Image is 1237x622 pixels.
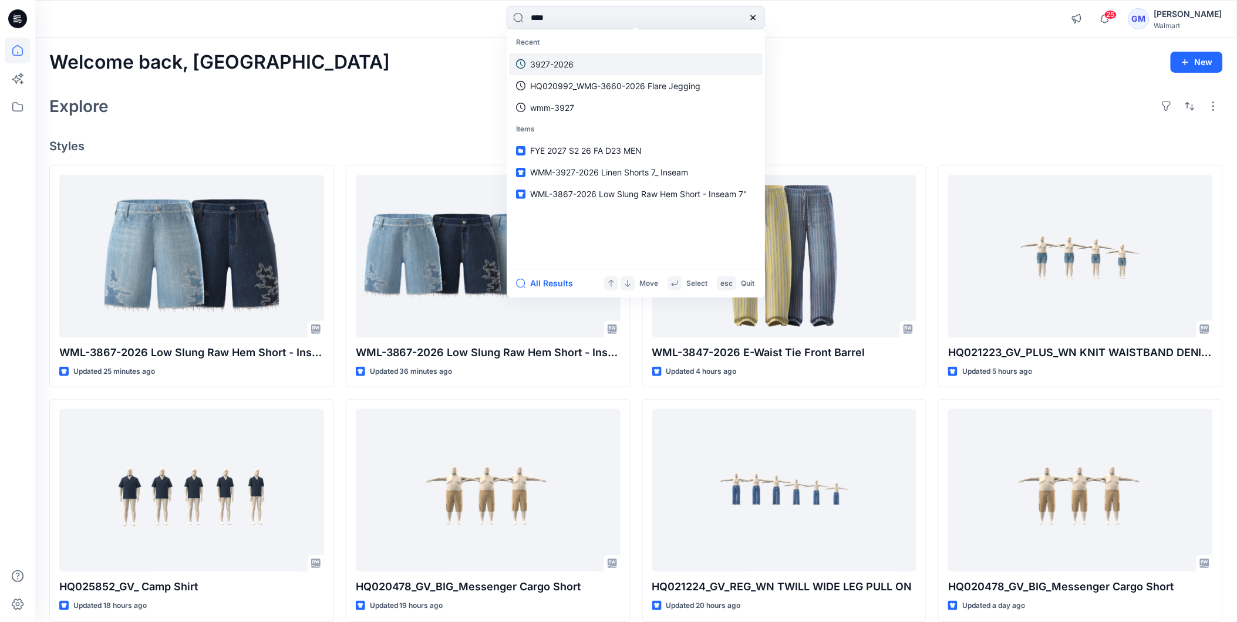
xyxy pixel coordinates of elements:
[49,52,390,73] h2: Welcome back, [GEOGRAPHIC_DATA]
[73,600,147,612] p: Updated 18 hours ago
[1171,52,1223,73] button: New
[516,276,581,290] button: All Results
[948,344,1213,361] p: HQ021223_GV_PLUS_WN KNIT WAISTBAND DENIM SHORT
[1154,7,1222,21] div: [PERSON_NAME]
[370,600,443,612] p: Updated 19 hours ago
[530,146,642,155] span: FYE 2027 S2 26 FA D23 MEN
[530,102,574,114] p: wmm-3927
[530,80,700,92] p: HQ020992_WMG-3660-2026 Flare Jegging
[1154,21,1222,30] div: Walmart
[720,278,733,290] p: esc
[356,409,621,572] a: HQ020478_GV_BIG_Messenger Cargo Short
[509,183,763,205] a: WML-3867-2026 Low Slung Raw Hem Short - Inseam 7"
[686,278,707,290] p: Select
[509,97,763,119] a: wmm-3927
[1128,8,1150,29] div: GM
[652,175,917,337] a: WML-3847-2026 E-Waist Tie Front Barrel
[509,161,763,183] a: WMM-3927-2026 Linen Shorts 7_ Inseam
[962,366,1032,378] p: Updated 5 hours ago
[509,53,763,75] a: 3927-2026
[73,366,155,378] p: Updated 25 minutes ago
[49,139,1223,153] h4: Styles
[356,344,621,361] p: WML-3867-2026 Low Slung Raw Hem Short - Inseam 7"
[59,409,324,572] a: HQ025852_GV_ Camp Shirt
[370,366,453,378] p: Updated 36 minutes ago
[948,409,1213,572] a: HQ020478_GV_BIG_Messenger Cargo Short
[509,32,763,53] p: Recent
[666,600,741,612] p: Updated 20 hours ago
[59,175,324,337] a: WML-3867-2026 Low Slung Raw Hem Short - Inseam 7"
[948,579,1213,595] p: HQ020478_GV_BIG_Messenger Cargo Short
[59,579,324,595] p: HQ025852_GV_ Camp Shirt
[666,366,737,378] p: Updated 4 hours ago
[1104,10,1117,19] span: 25
[530,189,747,199] span: WML-3867-2026 Low Slung Raw Hem Short - Inseam 7"
[652,409,917,572] a: HQ021224_GV_REG_WN TWILL WIDE LEG PULL ON
[530,167,688,177] span: WMM-3927-2026 Linen Shorts 7_ Inseam
[530,58,574,70] p: 3927-2026
[639,278,658,290] p: Move
[59,344,324,361] p: WML-3867-2026 Low Slung Raw Hem Short - Inseam 7"
[652,344,917,361] p: WML-3847-2026 E-Waist Tie Front Barrel
[652,579,917,595] p: HQ021224_GV_REG_WN TWILL WIDE LEG PULL ON
[509,140,763,161] a: FYE 2027 S2 26 FA D23 MEN
[356,175,621,337] a: WML-3867-2026 Low Slung Raw Hem Short - Inseam 7"
[49,97,109,116] h2: Explore
[741,278,754,290] p: Quit
[509,75,763,97] a: HQ020992_WMG-3660-2026 Flare Jegging
[948,175,1213,337] a: HQ021223_GV_PLUS_WN KNIT WAISTBAND DENIM SHORT
[356,579,621,595] p: HQ020478_GV_BIG_Messenger Cargo Short
[962,600,1025,612] p: Updated a day ago
[509,119,763,140] p: Items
